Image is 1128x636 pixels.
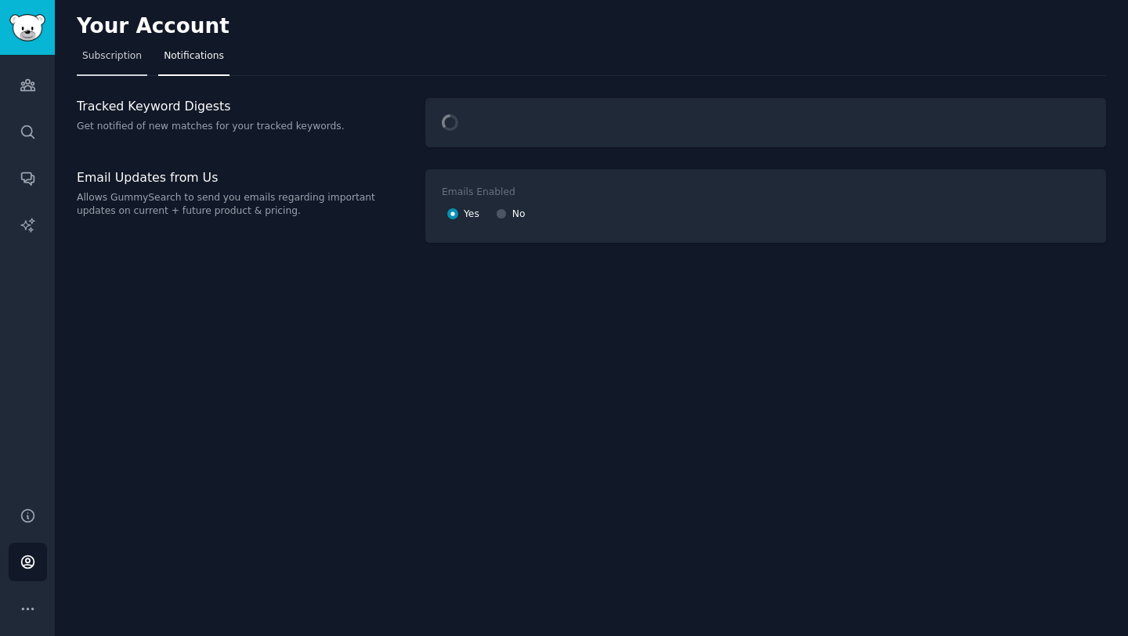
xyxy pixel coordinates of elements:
[77,169,409,186] h3: Email Updates from Us
[77,98,409,114] h3: Tracked Keyword Digests
[77,191,409,219] p: Allows GummySearch to send you emails regarding important updates on current + future product & p...
[82,49,142,63] span: Subscription
[9,14,45,42] img: GummySearch logo
[158,44,230,76] a: Notifications
[512,208,526,222] span: No
[442,186,515,200] div: Emails Enabled
[464,208,479,222] span: Yes
[77,14,230,39] h2: Your Account
[77,44,147,76] a: Subscription
[77,120,409,134] p: Get notified of new matches for your tracked keywords.
[164,49,224,63] span: Notifications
